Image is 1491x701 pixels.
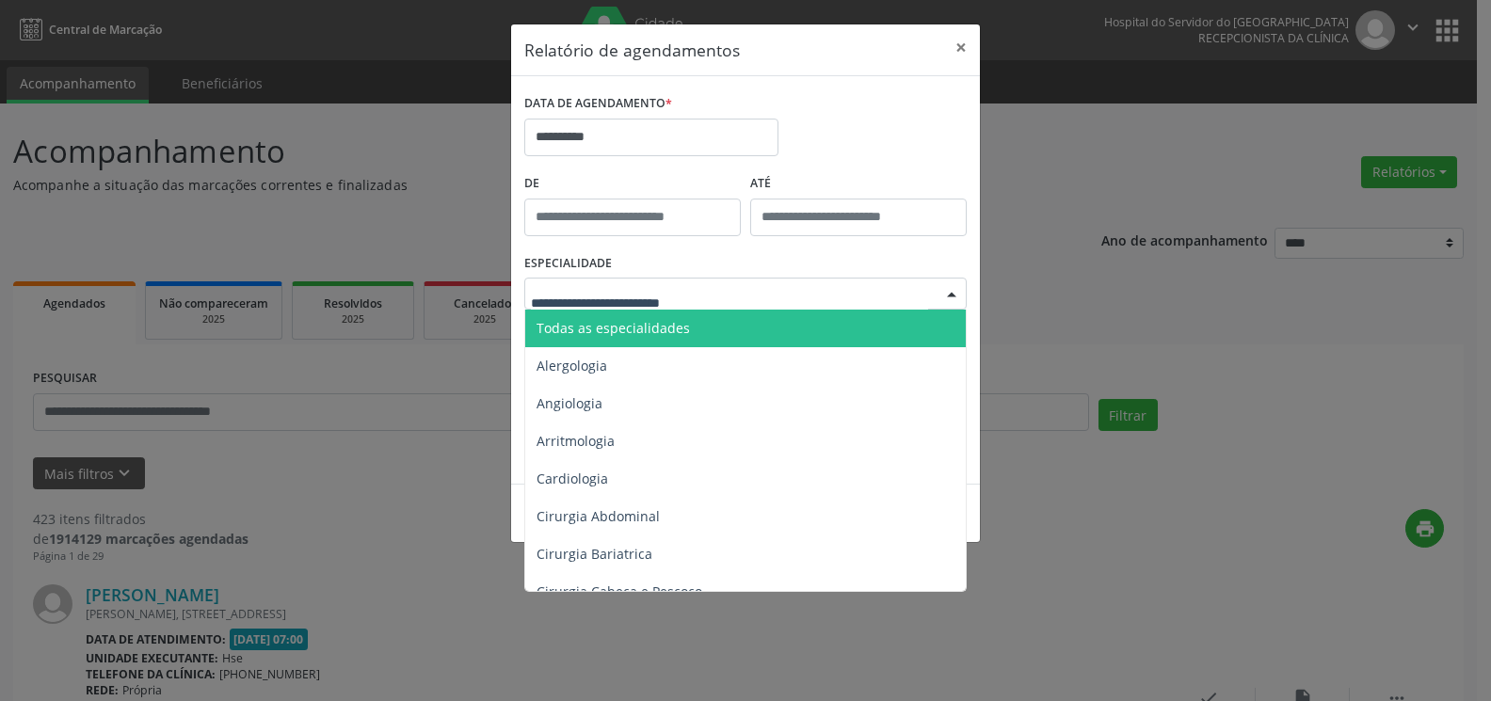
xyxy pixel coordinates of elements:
[537,357,607,374] span: Alergologia
[524,169,741,199] label: De
[750,169,967,199] label: ATÉ
[537,470,608,487] span: Cardiologia
[524,89,672,119] label: DATA DE AGENDAMENTO
[524,38,740,62] h5: Relatório de agendamentos
[537,545,652,563] span: Cirurgia Bariatrica
[537,432,615,450] span: Arritmologia
[537,507,660,525] span: Cirurgia Abdominal
[537,319,690,337] span: Todas as especialidades
[942,24,980,71] button: Close
[524,249,612,279] label: ESPECIALIDADE
[537,582,702,600] span: Cirurgia Cabeça e Pescoço
[537,394,602,412] span: Angiologia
